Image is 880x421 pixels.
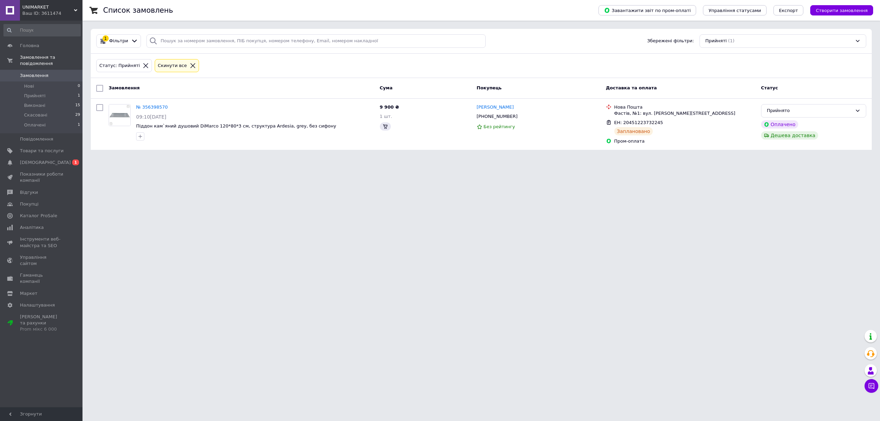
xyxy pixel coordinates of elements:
[761,120,798,129] div: Оплачено
[24,122,46,128] span: Оплачені
[703,5,767,15] button: Управління статусами
[20,224,44,231] span: Аналітика
[20,43,39,49] span: Головна
[475,112,519,121] div: [PHONE_NUMBER]
[647,38,694,44] span: Збережені фільтри:
[156,62,188,69] div: Cкинути все
[767,107,852,114] div: Прийнято
[20,73,48,79] span: Замовлення
[728,38,734,43] span: (1)
[604,7,691,13] span: Завантажити звіт по пром-оплаті
[109,38,128,44] span: Фільтри
[20,236,64,248] span: Інструменти веб-майстра та SEO
[20,213,57,219] span: Каталог ProSale
[75,112,80,118] span: 29
[136,104,168,110] a: № 356398570
[24,112,47,118] span: Скасовані
[146,34,486,48] input: Пошук за номером замовлення, ПІБ покупця, номером телефону, Email, номером накладної
[20,136,53,142] span: Повідомлення
[773,5,804,15] button: Експорт
[22,4,74,10] span: UNIMARKET
[816,8,868,13] span: Створити замовлення
[20,314,64,333] span: [PERSON_NAME] та рахунки
[380,114,392,119] span: 1 шт.
[136,123,336,129] a: Піддон кам`яний душовий DiMarco 120*80*3 см, структура Ardesia, grey, без сифону
[761,131,818,140] div: Дешева доставка
[705,38,727,44] span: Прийняті
[20,201,38,207] span: Покупці
[779,8,798,13] span: Експорт
[75,102,80,109] span: 15
[20,159,71,166] span: [DEMOGRAPHIC_DATA]
[136,114,166,120] span: 09:10[DATE]
[380,85,393,90] span: Cума
[606,85,657,90] span: Доставка та оплата
[614,138,756,144] div: Пром-оплата
[78,122,80,128] span: 1
[3,24,81,36] input: Пошук
[24,83,34,89] span: Нові
[72,159,79,165] span: 1
[598,5,696,15] button: Завантажити звіт по пром-оплаті
[803,8,873,13] a: Створити замовлення
[614,127,653,135] div: Заплановано
[102,35,109,42] div: 1
[22,10,82,16] div: Ваш ID: 3611474
[614,110,756,117] div: Фастів, №1: вул. [PERSON_NAME][STREET_ADDRESS]
[484,124,515,129] span: Без рейтингу
[20,189,38,196] span: Відгуки
[761,85,778,90] span: Статус
[24,102,45,109] span: Виконані
[614,120,663,125] span: ЕН: 20451223732245
[109,104,130,126] img: Фото товару
[477,104,514,111] a: [PERSON_NAME]
[20,171,64,184] span: Показники роботи компанії
[865,379,878,393] button: Чат з покупцем
[20,302,55,308] span: Налаштування
[477,85,502,90] span: Покупець
[20,272,64,285] span: Гаманець компанії
[109,85,140,90] span: Замовлення
[708,8,761,13] span: Управління статусами
[103,6,173,14] h1: Список замовлень
[20,326,64,332] div: Prom мікс 6 000
[98,62,141,69] div: Статус: Прийняті
[20,254,64,267] span: Управління сайтом
[810,5,873,15] button: Створити замовлення
[20,148,64,154] span: Товари та послуги
[78,93,80,99] span: 1
[380,104,399,110] span: 9 900 ₴
[78,83,80,89] span: 0
[109,104,131,126] a: Фото товару
[20,290,37,297] span: Маркет
[24,93,45,99] span: Прийняті
[20,54,82,67] span: Замовлення та повідомлення
[614,104,756,110] div: Нова Пошта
